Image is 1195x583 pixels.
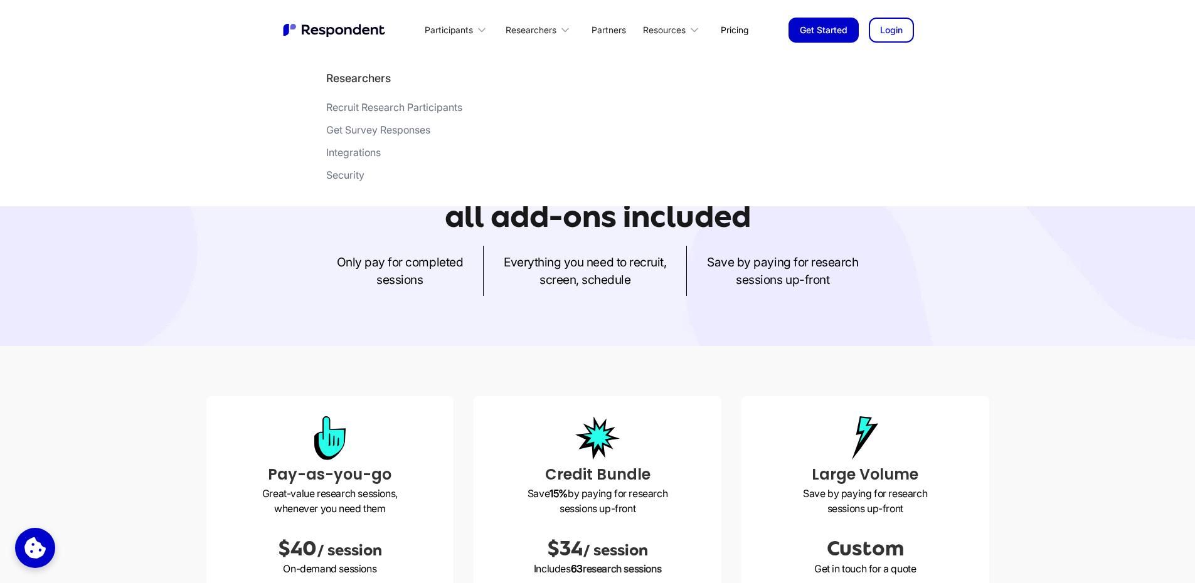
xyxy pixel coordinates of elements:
span: Custom [827,537,904,560]
div: Recruit Research Participants [326,101,462,113]
p: On-demand sessions [216,561,444,576]
a: Security [326,169,462,186]
h4: Researchers [326,71,391,86]
span: / session [583,542,648,559]
span: $34 [547,537,583,560]
div: Integrations [326,146,381,159]
a: Pricing [711,15,758,45]
div: Resources [636,15,711,45]
div: Researchers [498,15,581,45]
a: Get Survey Responses [326,123,462,141]
a: Recruit Research Participants [326,101,462,118]
span: 63 [571,562,583,575]
div: Get Survey Responses [326,123,430,136]
a: Get Started [789,18,859,43]
span: research sessions [583,562,661,575]
div: Participants [425,24,473,36]
p: Get in touch for a quote [752,561,979,576]
p: Save by paying for research sessions up-front [752,486,979,516]
p: Save by paying for research sessions up-front [484,486,711,516]
strong: 15% [550,487,568,500]
h3: Credit Bundle [484,463,711,486]
a: Integrations [326,146,462,164]
span: / session [317,542,382,559]
div: Researchers [506,24,556,36]
p: Save by paying for research sessions up-front [707,253,858,288]
h3: Pay-as-you-go [216,463,444,486]
img: Untitled UI logotext [282,22,388,38]
div: Participants [418,15,498,45]
a: Login [869,18,914,43]
p: Includes [484,561,711,576]
div: Security [326,169,364,181]
div: Resources [643,24,686,36]
a: home [282,22,388,38]
p: Great-value research sessions, whenever you need them [216,486,444,516]
h3: Large Volume [752,463,979,486]
p: Only pay for completed sessions [337,253,463,288]
a: Partners [582,15,636,45]
p: Everything you need to recruit, screen, schedule [504,253,666,288]
span: $40 [278,537,317,560]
